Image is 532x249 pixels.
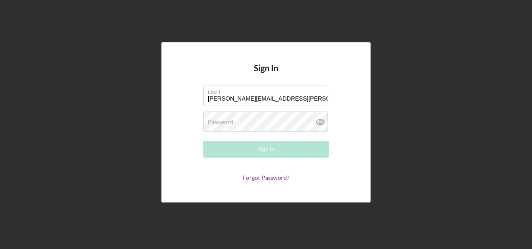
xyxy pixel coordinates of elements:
a: Forgot Password? [243,174,289,181]
label: Email [208,86,328,95]
label: Password [208,119,233,125]
button: Sign In [203,141,329,158]
h4: Sign In [254,63,278,86]
div: Sign In [258,141,275,158]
